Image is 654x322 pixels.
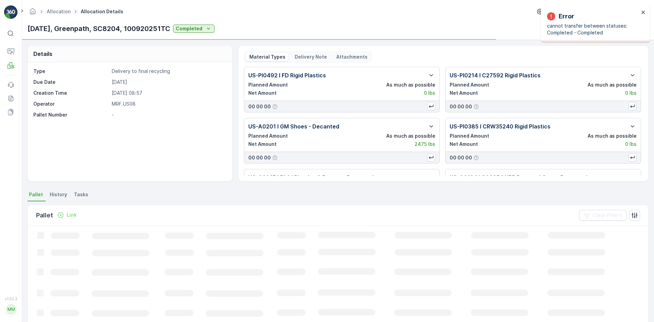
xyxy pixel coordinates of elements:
p: Delivery Note [294,53,327,60]
p: US-A0145 I Rigid Plastics & Beauty - Decanted [248,173,374,182]
div: Help Tooltip Icon [272,155,278,160]
p: US-PI0385 I CRW35240 Rigid Plastics [450,122,550,131]
button: MM [4,302,18,317]
p: MRF.US08 [112,101,225,107]
button: Completed [173,25,215,33]
p: Material Types [248,53,285,60]
div: Help Tooltip Icon [473,104,479,109]
p: US-A0201 I GM Shoes - Decanted [248,122,339,131]
p: Net Amount [248,90,277,96]
button: Clear Filters [579,210,626,221]
p: Type [33,68,109,75]
p: 2475 lbs [415,141,435,148]
p: Net Amount [450,141,478,148]
p: US-PI0492 I FD Rigid Plastics [248,71,326,79]
p: As much as possible [386,81,435,88]
p: 00 00 00 [248,103,271,110]
p: As much as possible [588,133,637,139]
p: Delivery to final recycling [112,68,225,75]
p: Operator [33,101,109,107]
p: 0 lbs [424,90,435,96]
div: MM [6,304,17,315]
p: [DATE], Greenpath, SC8204, 100920251TC [28,24,170,34]
a: Allocation [47,9,71,14]
div: Help Tooltip Icon [272,104,278,109]
div: Help Tooltip Icon [473,155,479,160]
p: Attachments [335,53,368,60]
p: Creation Time [33,90,109,96]
p: Net Amount [248,141,277,148]
p: Planned Amount [248,133,288,139]
p: 00 00 00 [450,103,472,110]
p: Completed [176,25,202,32]
p: As much as possible [386,133,435,139]
p: [DATE] [112,79,225,86]
p: US-PI0214 I C27592 Rigid Plastics [450,71,541,79]
p: 0 lbs [625,90,637,96]
p: Due Date [33,79,109,86]
button: close [641,10,646,16]
p: cannot transfer between statuses: Completed - Completed [547,22,639,36]
p: Error [559,12,574,21]
p: 00 00 00 [248,154,271,161]
p: Pallet [36,211,53,220]
p: 0 lbs [625,141,637,148]
span: Pallet [29,191,43,198]
span: Allocation Details [79,8,125,15]
p: [DATE] 08:57 [112,90,225,96]
p: Planned Amount [450,133,489,139]
a: Homepage [29,10,36,16]
p: Clear Filters [593,212,622,219]
p: Net Amount [450,90,478,96]
span: Tasks [74,191,88,198]
span: v 1.52.2 [4,297,18,301]
p: US-A0124 I C00254 NRP Personal Care - Decanted [450,173,587,182]
p: 00 00 00 [450,154,472,161]
p: Details [33,50,52,58]
p: Planned Amount [248,81,288,88]
p: - [112,111,225,118]
p: Planned Amount [450,81,489,88]
p: As much as possible [588,81,637,88]
button: Link [54,211,79,219]
img: logo [4,5,18,19]
p: Pallet Number [33,111,109,118]
p: Link [67,212,77,218]
span: History [50,191,67,198]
